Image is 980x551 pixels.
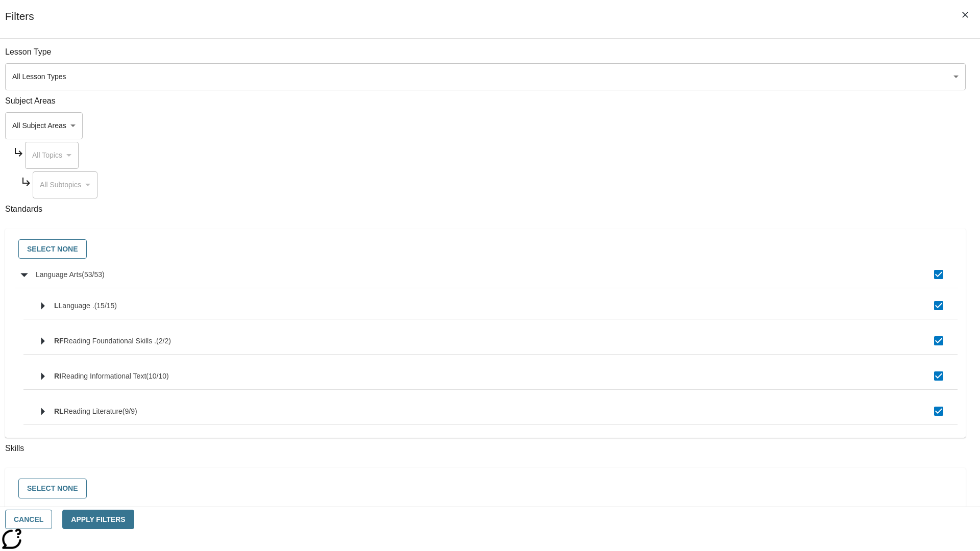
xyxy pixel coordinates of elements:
[18,239,87,259] button: Select None
[5,112,83,139] div: Select a Subject Area
[5,46,966,58] p: Lesson Type
[13,476,958,501] div: Select skills
[5,204,966,215] p: Standards
[25,142,79,169] div: Select a Subject Area
[36,270,82,279] span: Language Arts
[5,443,966,455] p: Skills
[122,407,137,415] span: 9 standards selected/9 standards in group
[18,479,87,498] button: Select None
[13,237,958,262] div: Select standards
[146,372,168,380] span: 10 standards selected/10 standards in group
[64,407,122,415] span: Reading Literature
[61,372,146,380] span: Reading Informational Text
[54,372,61,380] span: RI
[156,337,171,345] span: 2 standards selected/2 standards in group
[54,302,59,310] span: L
[5,510,52,530] button: Cancel
[59,302,94,310] span: Language .
[54,337,64,345] span: RF
[54,407,64,415] span: RL
[82,270,104,279] span: 53 standards selected/53 standards in group
[5,10,34,38] h1: Filters
[5,95,966,107] p: Subject Areas
[94,302,117,310] span: 15 standards selected/15 standards in group
[954,4,976,26] button: Close Filters side menu
[5,63,966,90] div: Select a lesson type
[64,337,156,345] span: Reading Foundational Skills .
[33,171,97,198] div: Select a Subject Area
[62,510,134,530] button: Apply Filters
